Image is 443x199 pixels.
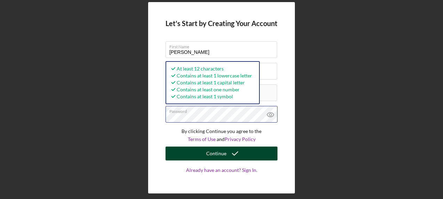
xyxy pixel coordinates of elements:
p: By clicking Continue you agree to the and [166,127,277,143]
div: Continue [206,147,226,160]
a: Privacy Policy [225,136,256,142]
h4: Let's Start by Creating Your Account [166,19,277,27]
div: Contains at least one number [170,86,252,93]
a: Terms of Use [188,136,216,142]
div: Contains at least 1 capital letter [170,79,252,86]
div: Contains at least 1 symbol [170,93,252,100]
label: Password [169,106,277,114]
div: Contains at least 1 lowercase letter [170,72,252,79]
div: At least 12 characters [170,65,252,72]
label: First Name [169,42,277,49]
a: Already have an account? Sign In. [166,167,277,187]
button: Continue [166,147,277,160]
